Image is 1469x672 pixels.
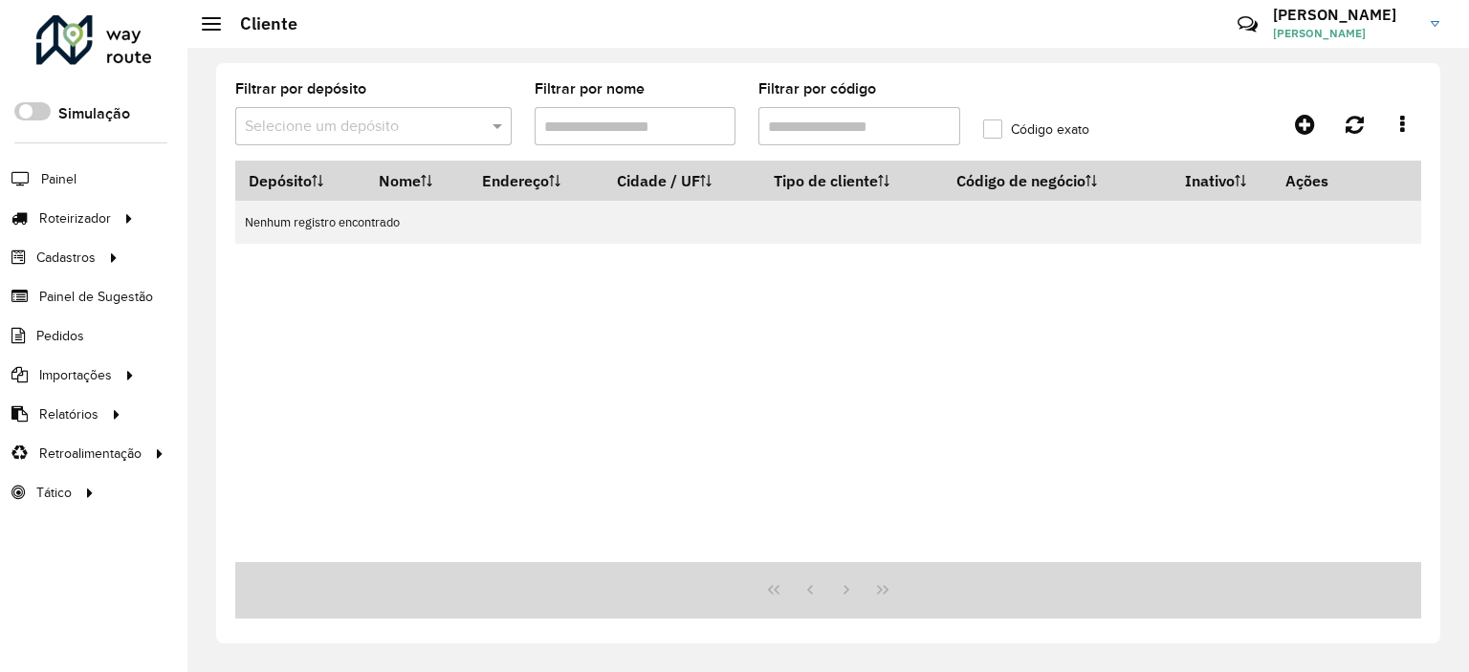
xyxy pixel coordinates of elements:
[36,483,72,503] span: Tático
[603,161,759,201] th: Cidade / UF
[1227,4,1268,45] a: Contato Rápido
[469,161,603,201] th: Endereço
[365,161,469,201] th: Nome
[983,119,1089,140] label: Código exato
[1273,6,1416,24] h3: [PERSON_NAME]
[1272,161,1387,201] th: Ações
[235,161,365,201] th: Depósito
[41,169,77,189] span: Painel
[39,365,112,385] span: Importações
[39,208,111,228] span: Roteirizador
[235,77,366,100] label: Filtrar por depósito
[39,287,153,307] span: Painel de Sugestão
[1159,161,1272,201] th: Inativo
[760,161,944,201] th: Tipo de cliente
[58,102,130,125] label: Simulação
[39,404,99,424] span: Relatórios
[36,326,84,346] span: Pedidos
[39,444,142,464] span: Retroalimentação
[235,201,1421,244] td: Nenhum registro encontrado
[944,161,1159,201] th: Código de negócio
[1273,25,1416,42] span: [PERSON_NAME]
[758,77,876,100] label: Filtrar por código
[221,13,297,34] h2: Cliente
[36,248,96,268] span: Cadastros
[535,77,645,100] label: Filtrar por nome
